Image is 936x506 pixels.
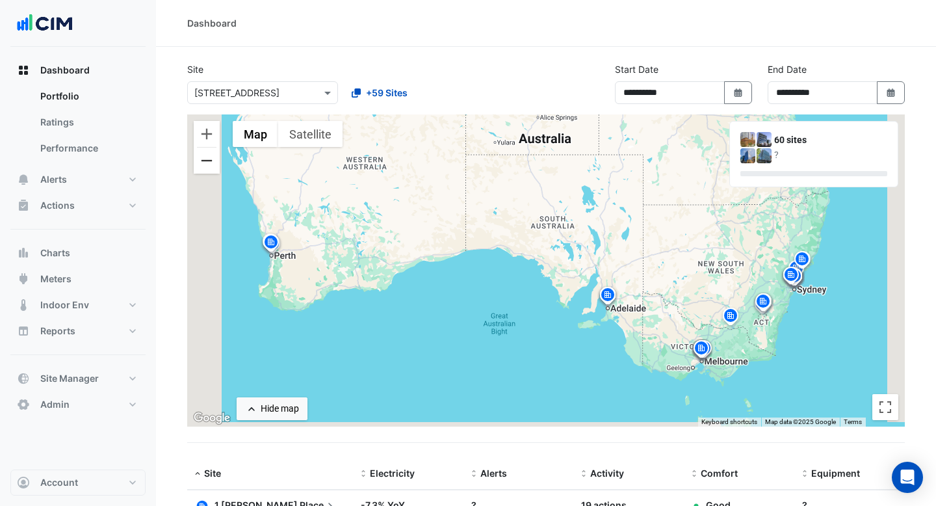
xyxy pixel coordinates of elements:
[597,286,618,308] img: site-pin.svg
[40,372,99,385] span: Site Manager
[30,83,146,109] a: Portfolio
[40,173,67,186] span: Alerts
[17,372,30,385] app-icon: Site Manager
[40,199,75,212] span: Actions
[17,398,30,411] app-icon: Admin
[261,233,281,256] img: site-pin.svg
[40,64,90,77] span: Dashboard
[885,87,897,98] fa-icon: Select Date
[691,339,712,362] img: site-pin.svg
[40,299,89,312] span: Indoor Env
[774,148,887,162] div: ?
[765,418,836,425] span: Map data ©2025 Google
[16,10,74,36] img: Company Logo
[260,232,281,255] img: site-pin.svg
[261,402,299,416] div: Hide map
[844,418,862,425] a: Terms (opens in new tab)
[17,273,30,286] app-icon: Meters
[40,273,71,286] span: Meters
[733,87,744,98] fa-icon: Select Date
[237,397,307,420] button: Hide map
[194,121,220,147] button: Zoom in
[278,121,343,147] button: Show satellite imagery
[40,325,75,338] span: Reports
[366,86,408,100] span: +59 Sites
[590,468,624,479] span: Activity
[190,410,233,427] img: Google
[10,166,146,193] button: Alerts
[343,81,416,104] button: +59 Sites
[774,133,887,147] div: 60 sites
[740,132,755,147] img: 1 Martin Place
[892,462,923,493] div: Open Intercom Messenger
[740,148,755,163] img: 10 Franklin Street (GPO Exchange)
[40,398,70,411] span: Admin
[752,295,773,317] img: site-pin.svg
[370,468,415,479] span: Electricity
[10,266,146,292] button: Meters
[17,325,30,338] app-icon: Reports
[480,468,507,479] span: Alerts
[10,83,146,166] div: Dashboard
[204,468,221,479] span: Site
[10,57,146,83] button: Dashboard
[792,250,812,273] img: site-pin.svg
[753,292,773,315] img: site-pin.svg
[720,306,741,329] img: site-pin.svg
[30,109,146,135] a: Ratings
[768,62,807,76] label: End Date
[10,366,146,392] button: Site Manager
[17,173,30,186] app-icon: Alerts
[40,476,78,489] span: Account
[30,135,146,161] a: Performance
[187,62,203,76] label: Site
[194,148,220,174] button: Zoom out
[187,16,237,30] div: Dashboard
[10,470,146,496] button: Account
[786,259,807,282] img: site-pin.svg
[40,246,70,260] span: Charts
[10,318,146,344] button: Reports
[872,394,898,420] button: Toggle fullscreen view
[10,292,146,318] button: Indoor Env
[781,265,801,288] img: site-pin.svg
[10,240,146,266] button: Charts
[701,418,757,427] button: Keyboard shortcuts
[811,468,860,479] span: Equipment
[17,199,30,212] app-icon: Actions
[701,468,738,479] span: Comfort
[757,132,772,147] img: 1 Shelley Street
[615,62,658,76] label: Start Date
[17,64,30,77] app-icon: Dashboard
[10,392,146,418] button: Admin
[10,193,146,219] button: Actions
[190,410,233,427] a: Open this area in Google Maps (opens a new window)
[17,299,30,312] app-icon: Indoor Env
[757,148,772,163] img: 10 Shelley Street
[17,246,30,260] app-icon: Charts
[233,121,278,147] button: Show street map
